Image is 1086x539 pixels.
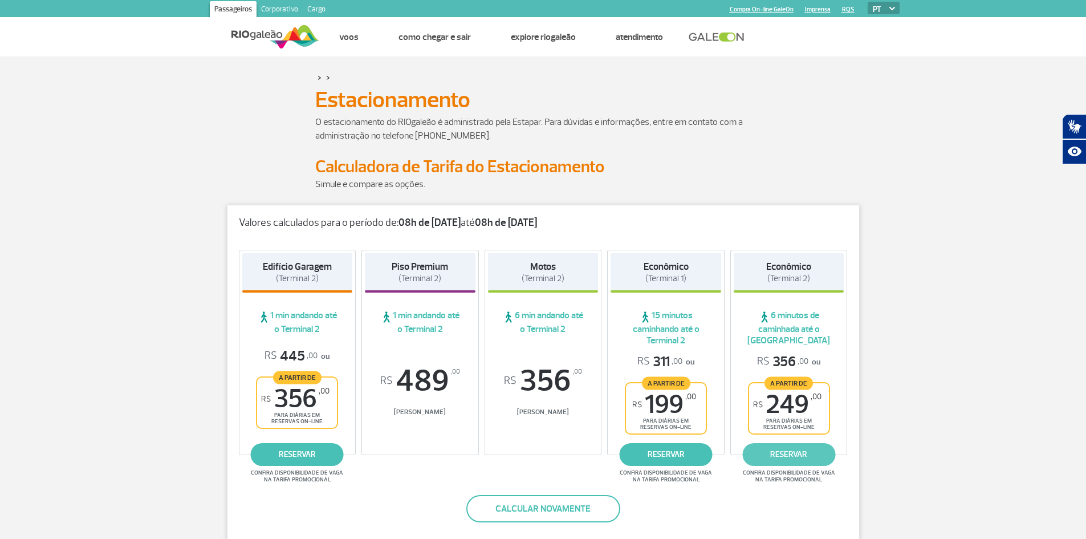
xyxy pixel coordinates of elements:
a: RQS [842,6,855,13]
p: O estacionamento do RIOgaleão é administrado pela Estapar. Para dúvidas e informações, entre em c... [315,115,771,143]
span: Confira disponibilidade de vaga na tarifa promocional [249,469,345,483]
a: > [318,71,322,84]
span: (Terminal 2) [767,273,810,284]
strong: Piso Premium [392,261,448,273]
p: ou [637,353,694,371]
span: 199 [632,392,696,418]
strong: Motos [530,261,556,273]
a: Voos [339,31,359,43]
p: ou [265,347,330,365]
span: 445 [265,347,318,365]
span: (Terminal 2) [398,273,441,284]
sup: ,00 [573,366,582,378]
strong: 08h de [DATE] [398,216,461,229]
a: Explore RIOgaleão [511,31,576,43]
span: 311 [637,353,682,371]
span: 356 [261,386,330,412]
span: para diárias em reservas on-line [636,418,696,431]
span: Confira disponibilidade de vaga na tarifa promocional [618,469,714,483]
span: [PERSON_NAME] [365,408,475,416]
a: reservar [620,443,713,466]
a: Compra On-line GaleOn [730,6,794,13]
strong: Econômico [644,261,689,273]
a: Atendimento [616,31,663,43]
a: > [326,71,330,84]
a: Como chegar e sair [398,31,471,43]
sup: ,00 [319,386,330,396]
span: (Terminal 2) [522,273,564,284]
span: 356 [488,366,599,396]
button: Abrir tradutor de língua de sinais. [1062,114,1086,139]
a: reservar [742,443,835,466]
sup: ,00 [451,366,460,378]
sup: R$ [261,394,271,404]
strong: 08h de [DATE] [475,216,537,229]
span: [PERSON_NAME] [488,408,599,416]
button: Calcular novamente [466,495,620,522]
span: (Terminal 2) [276,273,319,284]
p: Valores calculados para o período de: até [239,217,848,229]
sup: R$ [632,400,642,410]
h1: Estacionamento [315,90,771,110]
strong: Edifício Garagem [263,261,332,273]
a: Imprensa [805,6,831,13]
p: Simule e compare as opções. [315,177,771,191]
span: A partir de [642,376,690,390]
sup: R$ [380,375,393,387]
span: 15 minutos caminhando até o Terminal 2 [611,310,721,346]
strong: Econômico [766,261,811,273]
sup: R$ [753,400,763,410]
h2: Calculadora de Tarifa do Estacionamento [315,156,771,177]
sup: R$ [504,375,516,387]
span: A partir de [764,376,813,390]
sup: ,00 [685,392,696,402]
span: 489 [365,366,475,396]
span: para diárias em reservas on-line [267,412,327,425]
span: 356 [757,353,808,371]
a: reservar [251,443,344,466]
span: 249 [753,392,821,418]
div: Plugin de acessibilidade da Hand Talk. [1062,114,1086,164]
span: para diárias em reservas on-line [759,418,819,431]
span: (Terminal 1) [645,273,686,284]
a: Cargo [303,1,330,19]
span: 1 min andando até o Terminal 2 [365,310,475,335]
p: ou [757,353,820,371]
a: Corporativo [257,1,303,19]
span: A partir de [273,371,322,384]
span: 1 min andando até o Terminal 2 [242,310,353,335]
span: Confira disponibilidade de vaga na tarifa promocional [741,469,837,483]
span: 6 minutos de caminhada até o [GEOGRAPHIC_DATA] [734,310,844,346]
button: Abrir recursos assistivos. [1062,139,1086,164]
span: 6 min andando até o Terminal 2 [488,310,599,335]
sup: ,00 [811,392,821,402]
a: Passageiros [210,1,257,19]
